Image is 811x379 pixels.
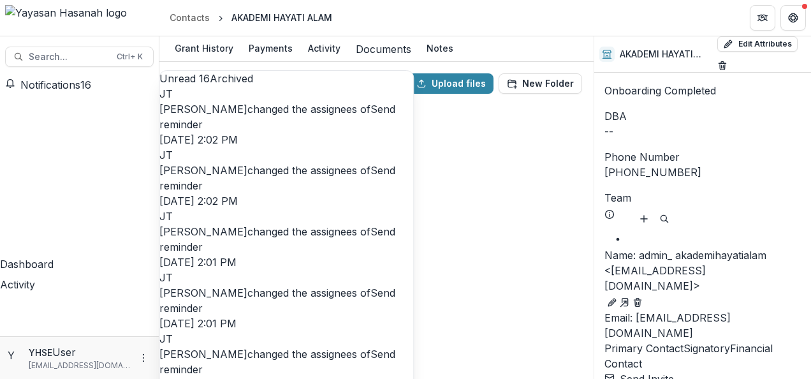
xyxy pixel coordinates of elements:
[170,36,238,61] a: Grant History
[159,224,413,255] p: changed the assignees of
[159,71,210,86] button: Unread
[159,164,395,192] a: Send reminder
[303,36,346,61] a: Activity
[499,73,582,94] button: New Folder
[159,286,247,299] span: [PERSON_NAME]
[604,311,731,339] a: Email: [EMAIL_ADDRESS][DOMAIN_NAME]
[20,78,80,91] span: Notifications
[159,103,395,131] a: Send reminder
[29,346,52,359] p: YHSE
[5,47,154,67] button: Search...
[604,190,631,205] p: Team
[29,52,109,63] span: Search...
[164,8,215,27] a: Contacts
[604,342,773,370] span: Financial Contact
[159,286,395,315] a: Send reminder
[604,249,636,262] span: Name :
[620,49,712,60] h2: AKADEMI HAYATI ALAM
[657,211,672,227] button: Search
[244,39,298,57] div: Payments
[159,255,413,270] p: [DATE] 2:01 PM
[159,285,413,316] p: changed the assignees of
[159,270,413,285] div: Josselyn Tan
[159,316,413,331] p: [DATE] 2:01 PM
[231,11,332,24] div: AKADEMI HAYATI ALAM
[159,164,247,177] span: [PERSON_NAME]
[421,39,458,57] div: Notes
[604,124,801,139] div: --
[159,193,413,209] p: [DATE] 2:02 PM
[159,86,413,101] div: Josselyn Tan
[604,248,801,294] p: admin_ akademihayatialam <[EMAIL_ADDRESS][DOMAIN_NAME]>
[159,331,413,346] div: Josselyn Tan
[80,78,91,91] span: 16
[170,11,210,24] div: Contacts
[409,73,493,94] button: Upload files
[52,345,76,360] p: User
[199,72,210,85] span: 16
[244,36,298,61] a: Payments
[136,350,151,366] button: More
[170,39,238,57] div: Grant History
[303,39,346,57] div: Activity
[750,5,775,31] button: Partners
[604,165,801,180] div: [PHONE_NUMBER]
[630,295,645,310] button: Deletes
[604,248,801,294] a: Name: admin_ akademihayatialam <[EMAIL_ADDRESS][DOMAIN_NAME]>
[636,211,652,227] button: Add
[421,36,458,61] a: Notes
[5,5,154,20] img: Yayasan Hasanah logo
[159,103,247,115] span: [PERSON_NAME]
[159,225,395,253] a: Send reminder
[159,225,247,238] span: [PERSON_NAME]
[717,36,798,52] button: Edit Attributes
[604,311,632,324] span: Email:
[159,163,413,193] p: changed the assignees of
[604,342,683,355] span: Primary Contact
[620,295,630,308] a: Go to contact
[159,348,395,376] a: Send reminder
[5,77,91,93] button: Notifications16
[29,360,131,371] p: [EMAIL_ADDRESS][DOMAIN_NAME]
[683,342,730,355] span: Signatory
[159,132,413,147] p: [DATE] 2:02 PM
[604,108,627,124] span: DBA
[164,8,337,27] nav: breadcrumb
[717,57,727,72] button: Delete
[210,71,253,86] button: Archived
[604,295,620,310] button: Edit
[159,348,247,360] span: [PERSON_NAME]
[351,39,416,59] a: Documents
[604,149,680,165] span: Phone Number
[8,348,24,363] div: YHSE
[159,101,413,132] p: changed the assignees of
[159,346,413,377] p: changed the assignees of
[159,147,413,163] div: Josselyn Tan
[604,84,716,97] span: Onboarding Completed
[159,209,413,224] div: Josselyn Tan
[780,5,806,31] button: Get Help
[114,50,145,64] div: Ctrl + K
